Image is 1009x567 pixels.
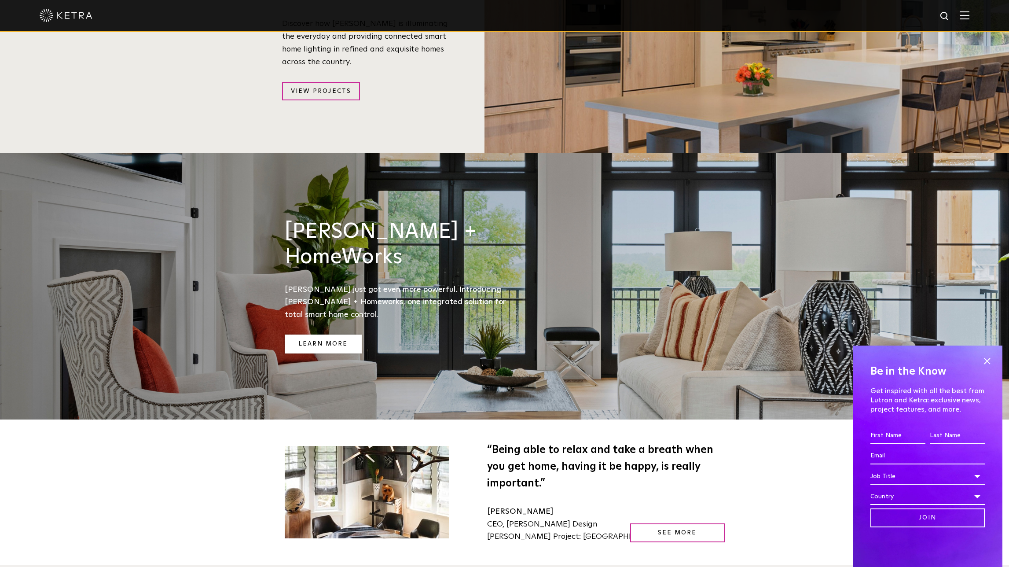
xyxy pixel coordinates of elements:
[487,442,725,492] h4: “Being able to relax and take a breath when you get home, having it be happy, is really important.”
[870,448,985,464] input: Email
[870,427,925,444] input: First Name
[870,508,985,527] input: Join
[870,387,985,414] p: Get inspired with all the best from Lutron and Ketra: exclusive news, project features, and more.
[939,11,950,22] img: search icon
[960,11,969,19] img: Hamburger%20Nav.svg
[870,488,985,505] div: Country
[282,20,448,66] span: Discover how [PERSON_NAME] is illuminating the everyday and providing connected smart home lighti...
[630,523,725,542] a: See More
[870,363,985,380] h4: Be in the Know
[285,335,362,353] a: Learn More
[285,283,514,321] p: [PERSON_NAME] just got even more powerful. Introducing [PERSON_NAME] + Homeworks, one integrated ...
[487,508,687,541] span: CEO, [PERSON_NAME] Design [PERSON_NAME] Project: [GEOGRAPHIC_DATA] Home
[285,219,514,270] h3: [PERSON_NAME] + HomeWorks
[40,9,92,22] img: ketra-logo-2019-white
[285,446,449,538] img: PAR Cross-Section 5
[282,82,360,101] a: View Projects
[870,468,985,485] div: Job Title
[487,508,553,515] strong: [PERSON_NAME]
[930,427,985,444] input: Last Name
